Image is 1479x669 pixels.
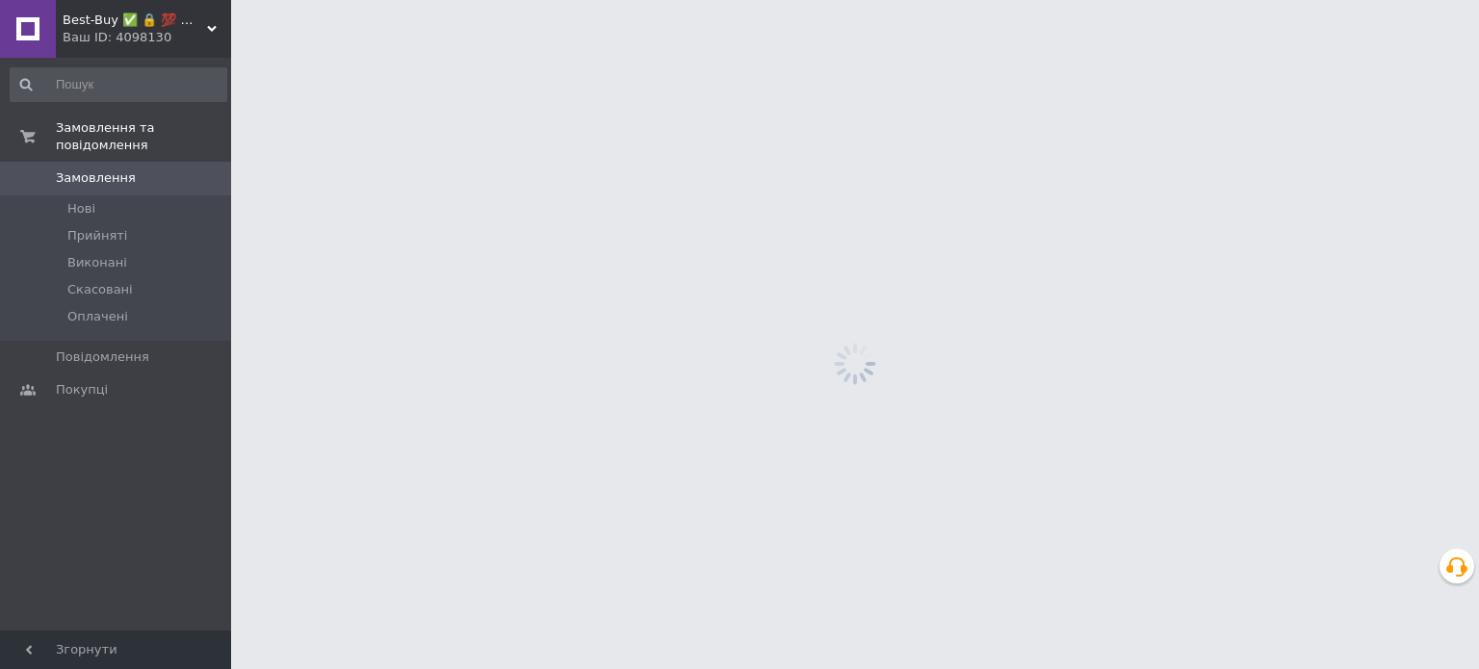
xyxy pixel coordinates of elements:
[63,12,207,29] span: Best-Buy ✅ 🔒 💯 💛💙
[10,67,227,102] input: Пошук
[67,308,128,325] span: Оплачені
[56,381,108,399] span: Покупці
[56,169,136,187] span: Замовлення
[67,281,133,298] span: Скасовані
[56,119,231,154] span: Замовлення та повідомлення
[67,254,127,271] span: Виконані
[829,338,881,390] img: spinner_grey-bg-hcd09dd2d8f1a785e3413b09b97f8118e7.gif
[67,200,95,218] span: Нові
[67,227,127,244] span: Прийняті
[63,29,231,46] div: Ваш ID: 4098130
[56,348,149,366] span: Повідомлення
